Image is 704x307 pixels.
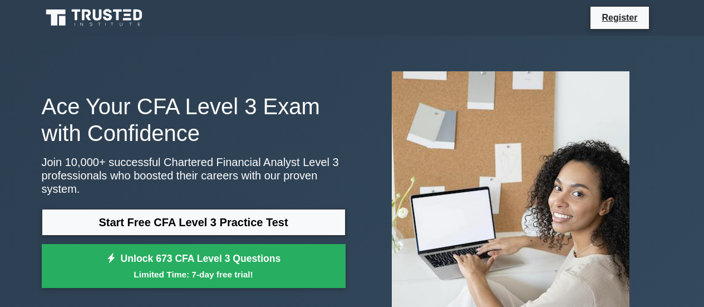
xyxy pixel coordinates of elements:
h1: Ace Your CFA Level 3 Exam with Confidence [42,93,346,147]
p: Join 10,000+ successful Chartered Financial Analyst Level 3 professionals who boosted their caree... [42,155,346,196]
a: Unlock 673 CFA Level 3 QuestionsLimited Time: 7-day free trial! [42,244,346,289]
small: Limited Time: 7-day free trial! [56,268,332,281]
a: Register [595,11,644,25]
a: Start Free CFA Level 3 Practice Test [42,209,346,236]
